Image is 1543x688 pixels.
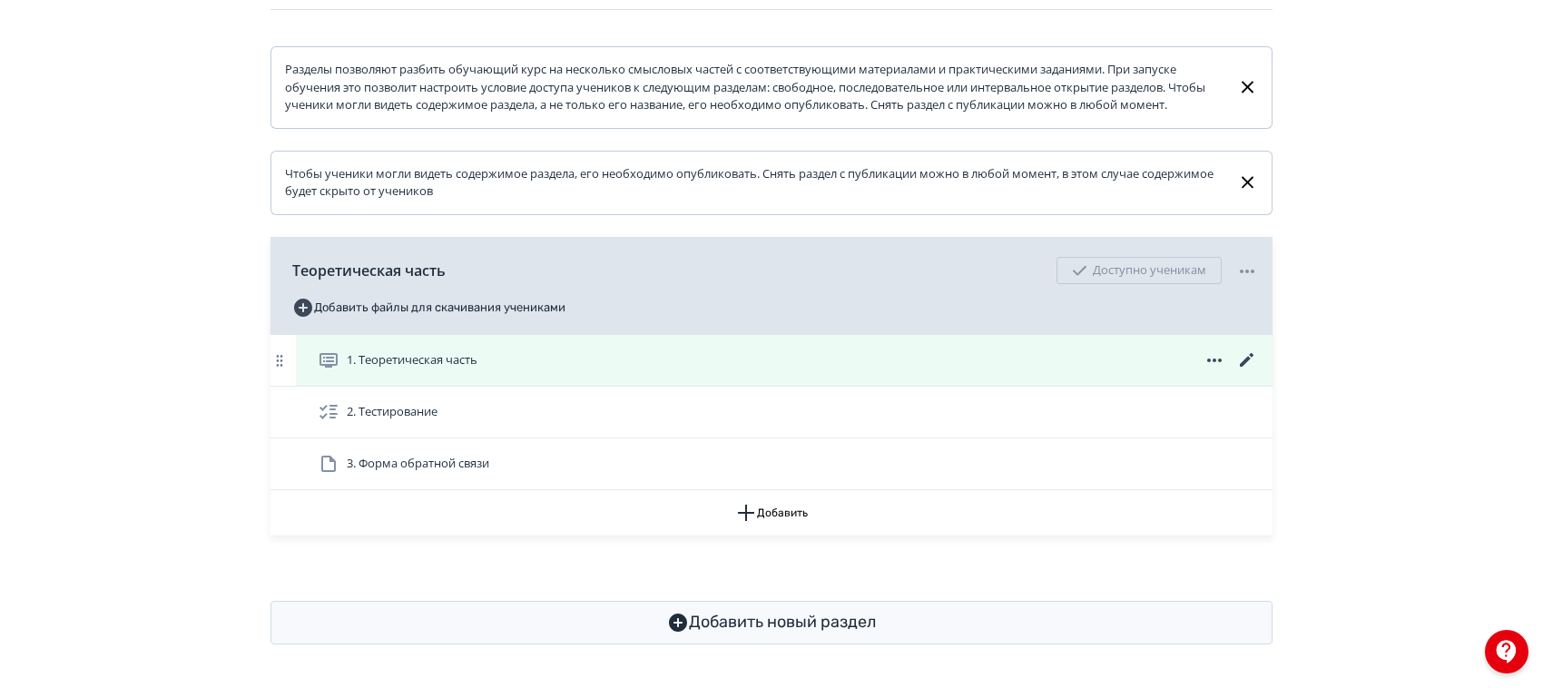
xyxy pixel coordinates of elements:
span: 1. Теоретическая часть [347,351,477,369]
div: 1. Теоретическая часть [270,335,1273,387]
button: Добавить [270,490,1273,536]
div: 2. Тестирование [270,387,1273,438]
button: Добавить файлы для скачивания учениками [292,293,565,322]
div: Доступно ученикам [1057,257,1222,284]
div: Разделы позволяют разбить обучающий курс на несколько смысловых частей с соответствующими материа... [285,61,1223,114]
div: Чтобы ученики могли видеть содержимое раздела, его необходимо опубликовать. Снять раздел с публик... [285,165,1223,201]
div: 3. Форма обратной связи [270,438,1273,490]
button: Добавить новый раздел [270,601,1273,644]
span: Теоретическая часть [292,260,446,281]
span: 2. Тестирование [347,403,437,421]
span: 3. Форма обратной связи [347,455,489,473]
